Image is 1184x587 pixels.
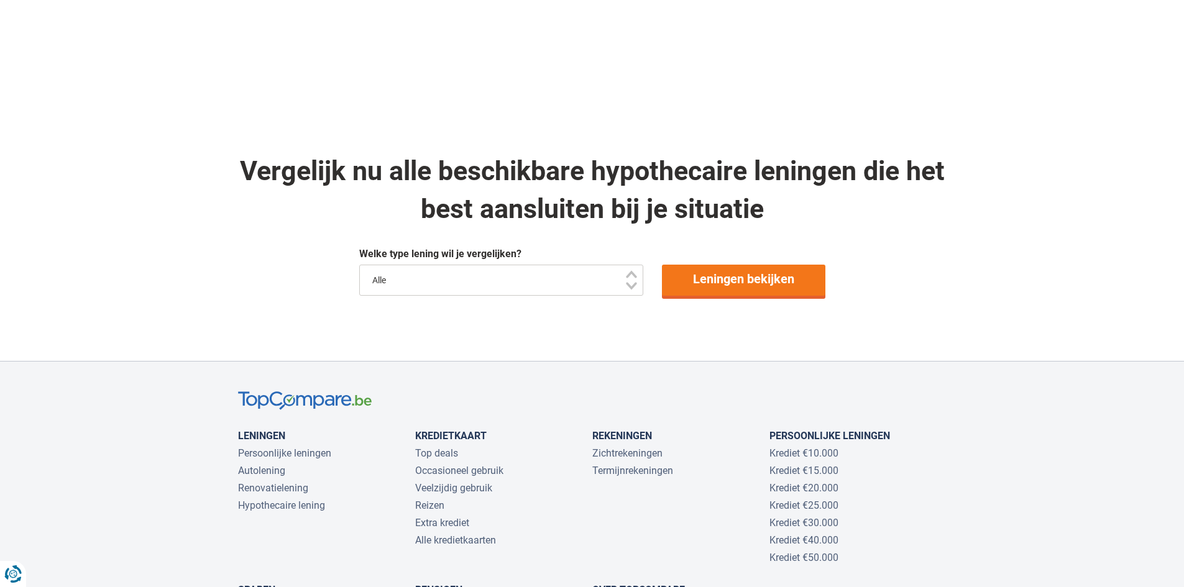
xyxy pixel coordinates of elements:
a: Kredietkaart [415,430,487,442]
a: Rekeningen [592,430,652,442]
a: Renovatielening [238,482,308,494]
a: Veelzijdig gebruik [415,482,492,494]
a: Reizen [415,499,444,511]
a: Alle kredietkaarten [415,534,496,546]
a: Krediet €20.000 [769,482,838,494]
a: Krediet €15.000 [769,465,838,476]
a: Krediet €10.000 [769,447,838,459]
div: Welke type lening wil je vergelijken? [359,247,825,262]
div: Vergelijk nu alle beschikbare hypothecaire leningen die het best aansluiten bij je situatie [238,152,947,229]
img: TopCompare [238,391,372,411]
a: Leningen bekijken [662,265,825,296]
a: Krediet €25.000 [769,499,838,511]
a: Leningen [238,430,285,442]
a: Zichtrekeningen [592,447,663,459]
a: Autolening [238,465,285,476]
a: Occasioneel gebruik [415,465,503,476]
a: Hypothecaire lening [238,499,325,511]
a: Persoonlijke leningen [238,447,331,459]
a: Termijnrekeningen [592,465,673,476]
a: Persoonlijke leningen [769,430,890,442]
a: Krediet €40.000 [769,534,838,546]
a: Krediet €50.000 [769,552,838,563]
a: Krediet €30.000 [769,517,838,529]
a: Top deals [415,447,458,459]
a: Extra krediet [415,517,469,529]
